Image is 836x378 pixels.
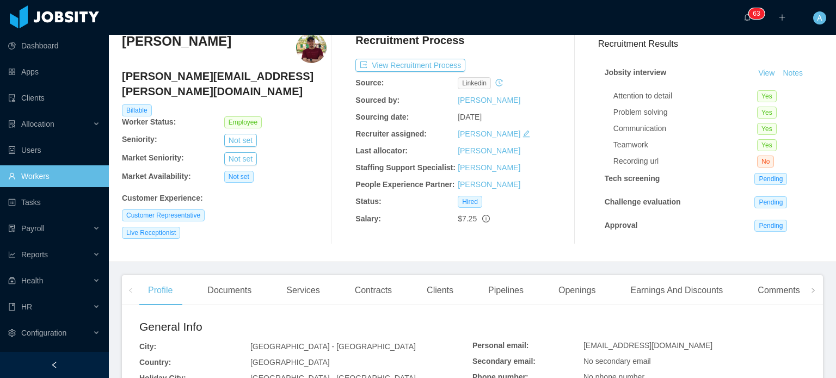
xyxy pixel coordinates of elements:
[748,8,764,19] sup: 63
[605,68,667,77] strong: Jobsity interview
[613,123,757,134] div: Communication
[355,59,465,72] button: icon: exportView Recruitment Process
[778,14,786,21] i: icon: plus
[418,275,462,306] div: Clients
[199,275,260,306] div: Documents
[598,37,823,51] h3: Recruitment Results
[139,275,181,306] div: Profile
[480,275,532,306] div: Pipelines
[355,113,409,121] b: Sourcing date:
[139,358,171,367] b: Country:
[458,214,477,223] span: $7.25
[757,123,777,135] span: Yes
[613,156,757,167] div: Recording url
[613,90,757,102] div: Attention to detail
[250,358,330,367] span: [GEOGRAPHIC_DATA]
[8,139,100,161] a: icon: robotUsers
[21,276,43,285] span: Health
[458,77,491,89] span: linkedin
[250,342,416,351] span: [GEOGRAPHIC_DATA] - [GEOGRAPHIC_DATA]
[224,171,254,183] span: Not set
[613,107,757,118] div: Problem solving
[754,220,787,232] span: Pending
[613,139,757,151] div: Teamwork
[355,96,399,104] b: Sourced by:
[296,33,327,63] img: ff495b20-96d6-464f-bf08-e354d6f5f2d4_681e639dcf0d0-400w.png
[21,329,66,337] span: Configuration
[122,227,180,239] span: Live Receptionist
[122,33,231,50] h3: [PERSON_NAME]
[122,117,176,126] b: Worker Status:
[754,196,787,208] span: Pending
[355,163,456,172] b: Staffing Support Specialist:
[8,277,16,284] i: icon: medicine-box
[605,197,681,206] strong: Challenge evaluation
[749,275,808,306] div: Comments
[458,113,482,121] span: [DATE]
[622,275,731,306] div: Earnings And Discounts
[122,153,184,162] b: Market Seniority:
[355,146,408,155] b: Last allocator:
[757,107,777,119] span: Yes
[458,196,482,208] span: Hired
[757,139,777,151] span: Yes
[8,35,100,57] a: icon: pie-chartDashboard
[757,156,774,168] span: No
[139,342,156,351] b: City:
[224,134,257,147] button: Not set
[21,120,54,128] span: Allocation
[550,275,605,306] div: Openings
[355,33,464,48] h4: Recruitment Process
[8,329,16,337] i: icon: setting
[224,152,257,165] button: Not set
[122,69,327,99] h4: [PERSON_NAME][EMAIL_ADDRESS][PERSON_NAME][DOMAIN_NAME]
[583,357,651,365] span: No secondary email
[8,120,16,128] i: icon: solution
[605,174,660,183] strong: Tech screening
[743,14,751,21] i: icon: bell
[810,288,816,293] i: icon: right
[355,180,454,189] b: People Experience Partner:
[583,341,712,350] span: [EMAIL_ADDRESS][DOMAIN_NAME]
[482,215,490,222] span: info-circle
[346,275,401,306] div: Contracts
[458,146,520,155] a: [PERSON_NAME]
[355,61,465,70] a: icon: exportView Recruitment Process
[278,275,328,306] div: Services
[355,214,381,223] b: Salary:
[122,209,205,221] span: Customer Representative
[8,87,100,109] a: icon: auditClients
[458,163,520,172] a: [PERSON_NAME]
[472,341,529,350] b: Personal email:
[754,69,778,77] a: View
[757,90,777,102] span: Yes
[8,61,100,83] a: icon: appstoreApps
[224,116,262,128] span: Employee
[355,197,381,206] b: Status:
[355,129,427,138] b: Recruiter assigned:
[522,130,530,138] i: icon: edit
[122,194,203,202] b: Customer Experience :
[495,79,503,86] i: icon: history
[21,250,48,259] span: Reports
[139,318,472,336] h2: General Info
[122,104,152,116] span: Billable
[355,78,384,87] b: Source:
[458,96,520,104] a: [PERSON_NAME]
[472,357,536,365] b: Secondary email:
[122,172,191,181] b: Market Availability:
[605,221,638,230] strong: Approval
[757,8,760,19] p: 3
[21,302,32,311] span: HR
[8,165,100,187] a: icon: userWorkers
[128,288,133,293] i: icon: left
[753,8,757,19] p: 6
[8,303,16,311] i: icon: book
[122,135,157,144] b: Seniority:
[8,191,100,213] a: icon: profileTasks
[778,67,807,80] button: Notes
[817,11,822,24] span: A
[21,224,45,233] span: Payroll
[754,173,787,185] span: Pending
[458,129,520,138] a: [PERSON_NAME]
